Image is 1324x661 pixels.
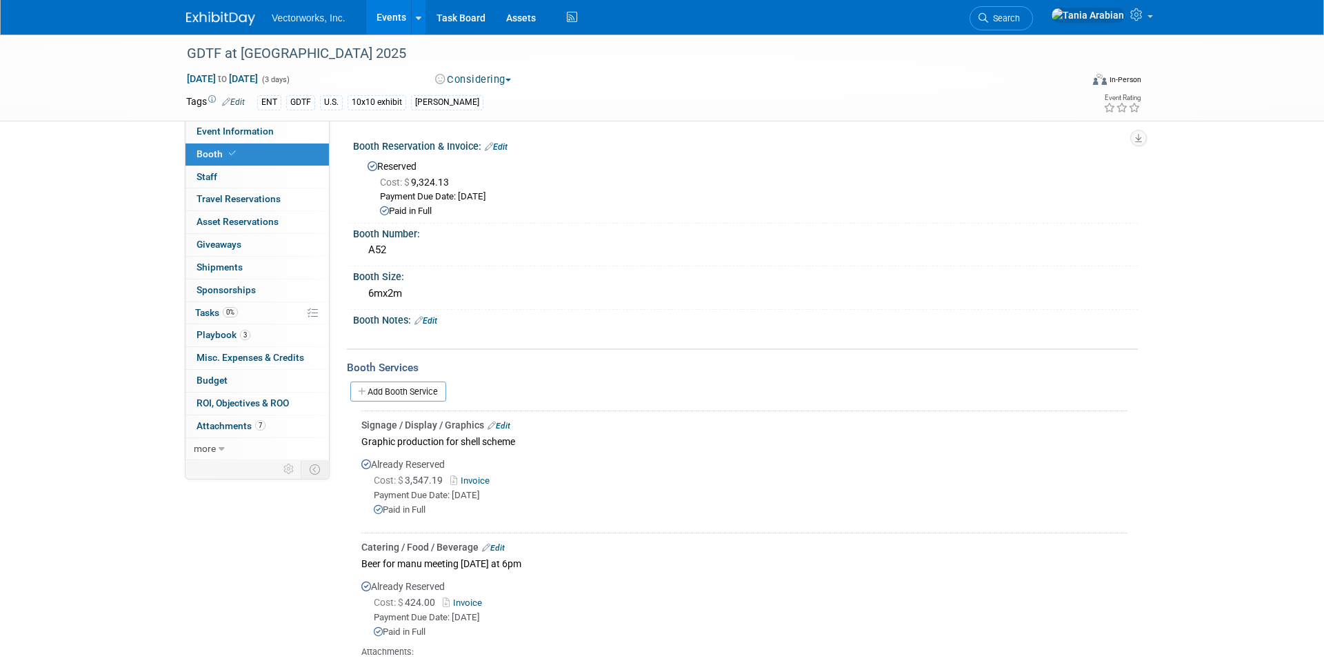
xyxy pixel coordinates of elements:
[353,136,1138,154] div: Booth Reservation & Invoice:
[361,418,1127,432] div: Signage / Display / Graphics
[197,262,243,273] span: Shipments
[197,397,289,408] span: ROI, Objectives & ROO
[374,489,1127,502] div: Payment Due Date: [DATE]
[186,12,255,26] img: ExhibitDay
[185,393,329,415] a: ROI, Objectives & ROO
[185,257,329,279] a: Shipments
[185,324,329,346] a: Playbook3
[320,95,343,110] div: U.S.
[374,504,1127,517] div: Paid in Full
[348,95,406,110] div: 10x10 exhibit
[185,279,329,302] a: Sponsorships
[350,382,446,402] a: Add Booth Service
[353,310,1138,328] div: Booth Notes:
[374,475,448,486] span: 3,547.19
[488,421,510,431] a: Edit
[374,611,1127,624] div: Payment Due Date: [DATE]
[185,234,329,256] a: Giveaways
[197,352,304,363] span: Misc. Expenses & Credits
[374,626,1127,639] div: Paid in Full
[197,375,228,386] span: Budget
[485,142,508,152] a: Edit
[186,95,245,110] td: Tags
[272,12,345,23] span: Vectorworks, Inc.
[361,451,1127,528] div: Already Reserved
[450,475,495,486] a: Invoice
[1093,74,1107,85] img: Format-Inperson.png
[353,224,1138,241] div: Booth Number:
[1051,8,1125,23] img: Tania Arabian
[443,598,488,608] a: Invoice
[988,13,1020,23] span: Search
[374,597,405,608] span: Cost: $
[186,72,259,85] span: [DATE] [DATE]
[185,166,329,188] a: Staff
[1109,75,1141,85] div: In-Person
[374,597,441,608] span: 424.00
[197,329,250,340] span: Playbook
[195,307,238,318] span: Tasks
[261,75,290,84] span: (3 days)
[380,177,454,188] span: 9,324.13
[182,41,1060,66] div: GDTF at [GEOGRAPHIC_DATA] 2025
[1103,95,1141,101] div: Event Rating
[185,144,329,166] a: Booth
[255,420,265,431] span: 7
[197,239,241,250] span: Giveaways
[380,190,1127,204] div: Payment Due Date: [DATE]
[197,171,217,182] span: Staff
[999,72,1141,92] div: Event Format
[380,205,1127,218] div: Paid in Full
[185,211,329,233] a: Asset Reservations
[185,121,329,143] a: Event Information
[216,73,229,84] span: to
[361,646,1127,658] div: Attachments:
[414,316,437,326] a: Edit
[363,283,1127,304] div: 6mx2m
[363,156,1127,218] div: Reserved
[185,415,329,437] a: Attachments7
[185,438,329,460] a: more
[380,177,411,188] span: Cost: $
[361,554,1127,573] div: Beer for manu meeting [DATE] at 6pm
[197,148,239,159] span: Booth
[353,266,1138,284] div: Booth Size:
[197,193,281,204] span: Travel Reservations
[277,460,301,478] td: Personalize Event Tab Strip
[430,72,516,87] button: Considering
[185,370,329,392] a: Budget
[347,360,1138,375] div: Booth Services
[361,432,1127,451] div: Graphic production for shell scheme
[197,420,265,431] span: Attachments
[301,460,330,478] td: Toggle Event Tabs
[970,6,1033,30] a: Search
[222,97,245,107] a: Edit
[482,543,505,553] a: Edit
[185,302,329,324] a: Tasks0%
[257,95,281,110] div: ENT
[197,284,256,295] span: Sponsorships
[223,307,238,317] span: 0%
[411,95,483,110] div: [PERSON_NAME]
[286,95,315,110] div: GDTF
[194,443,216,454] span: more
[197,216,279,227] span: Asset Reservations
[374,475,405,486] span: Cost: $
[361,540,1127,554] div: Catering / Food / Beverage
[185,188,329,210] a: Travel Reservations
[197,126,274,137] span: Event Information
[185,347,329,369] a: Misc. Expenses & Credits
[229,150,236,157] i: Booth reservation complete
[363,239,1127,261] div: A52
[240,330,250,340] span: 3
